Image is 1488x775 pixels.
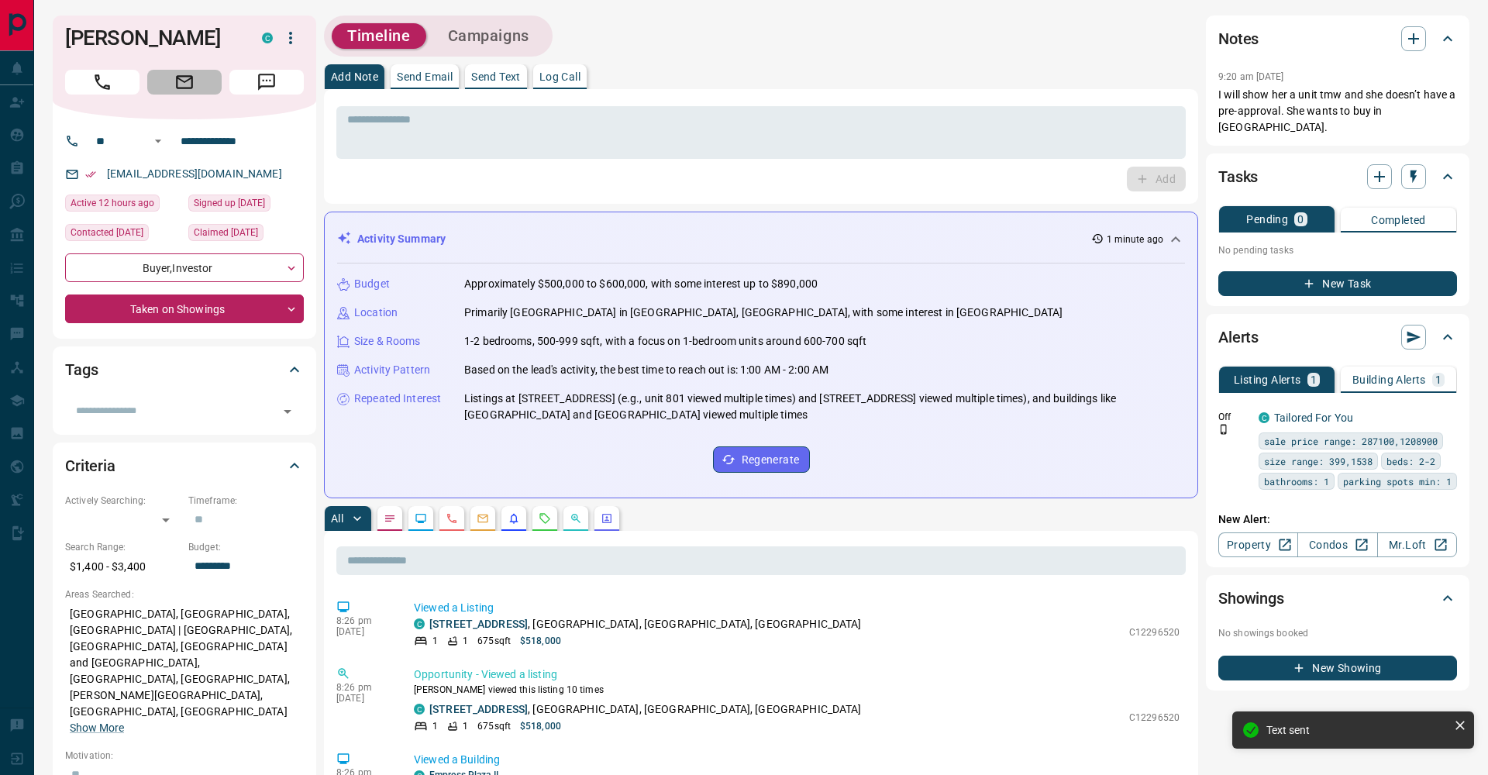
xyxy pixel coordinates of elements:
[229,70,304,95] span: Message
[464,276,818,292] p: Approximately $500,000 to $600,000, with some interest up to $890,000
[65,357,98,382] h2: Tags
[471,71,521,82] p: Send Text
[1264,433,1438,449] span: sale price range: 287100,1208900
[147,70,222,95] span: Email
[65,601,304,741] p: [GEOGRAPHIC_DATA], [GEOGRAPHIC_DATA], [GEOGRAPHIC_DATA] | [GEOGRAPHIC_DATA], [GEOGRAPHIC_DATA], [...
[336,615,391,626] p: 8:26 pm
[1107,232,1163,246] p: 1 minute ago
[384,512,396,525] svg: Notes
[1218,410,1249,424] p: Off
[65,26,239,50] h1: [PERSON_NAME]
[70,720,124,736] button: Show More
[432,23,545,49] button: Campaigns
[354,333,421,350] p: Size & Rooms
[1259,412,1269,423] div: condos.ca
[1218,87,1457,136] p: I will show her a unit tmw and she doesn’t have a pre-approval. She wants to buy in [GEOGRAPHIC_D...
[194,195,265,211] span: Signed up [DATE]
[477,634,511,648] p: 675 sqft
[464,333,866,350] p: 1-2 bedrooms, 500-999 sqft, with a focus on 1-bedroom units around 600-700 sqft
[539,512,551,525] svg: Requests
[1218,20,1457,57] div: Notes
[1311,374,1317,385] p: 1
[432,719,438,733] p: 1
[1266,724,1448,736] div: Text sent
[1234,374,1301,385] p: Listing Alerts
[277,401,298,422] button: Open
[332,23,426,49] button: Timeline
[414,704,425,715] div: condos.ca
[336,682,391,693] p: 8:26 pm
[1274,412,1353,424] a: Tailored For You
[464,362,828,378] p: Based on the lead's activity, the best time to reach out is: 1:00 AM - 2:00 AM
[188,540,304,554] p: Budget:
[1377,532,1457,557] a: Mr.Loft
[1218,271,1457,296] button: New Task
[1218,580,1457,617] div: Showings
[414,752,1180,768] p: Viewed a Building
[1218,424,1229,435] svg: Push Notification Only
[65,224,181,246] div: Wed Sep 10 2025
[432,634,438,648] p: 1
[1386,453,1435,469] span: beds: 2-2
[1218,656,1457,680] button: New Showing
[446,512,458,525] svg: Calls
[65,253,304,282] div: Buyer , Investor
[65,447,304,484] div: Criteria
[1297,214,1304,225] p: 0
[331,513,343,524] p: All
[1246,214,1288,225] p: Pending
[1218,532,1298,557] a: Property
[65,453,115,478] h2: Criteria
[1371,215,1426,226] p: Completed
[65,70,139,95] span: Call
[1218,239,1457,262] p: No pending tasks
[354,362,430,378] p: Activity Pattern
[397,71,453,82] p: Send Email
[415,512,427,525] svg: Lead Browsing Activity
[463,719,468,733] p: 1
[1264,453,1373,469] span: size range: 399,1538
[429,618,528,630] a: [STREET_ADDRESS]
[65,351,304,388] div: Tags
[539,71,580,82] p: Log Call
[508,512,520,525] svg: Listing Alerts
[1343,474,1452,489] span: parking spots min: 1
[65,494,181,508] p: Actively Searching:
[1129,625,1180,639] p: C12296520
[520,719,561,733] p: $518,000
[414,600,1180,616] p: Viewed a Listing
[477,512,489,525] svg: Emails
[357,231,446,247] p: Activity Summary
[107,167,282,180] a: [EMAIL_ADDRESS][DOMAIN_NAME]
[354,276,390,292] p: Budget
[570,512,582,525] svg: Opportunities
[1264,474,1329,489] span: bathrooms: 1
[713,446,810,473] button: Regenerate
[65,587,304,601] p: Areas Searched:
[65,554,181,580] p: $1,400 - $3,400
[429,616,862,632] p: , [GEOGRAPHIC_DATA], [GEOGRAPHIC_DATA], [GEOGRAPHIC_DATA]
[464,391,1185,423] p: Listings at [STREET_ADDRESS] (e.g., unit 801 viewed multiple times) and [STREET_ADDRESS] viewed m...
[1218,71,1284,82] p: 9:20 am [DATE]
[477,719,511,733] p: 675 sqft
[463,634,468,648] p: 1
[1435,374,1441,385] p: 1
[1218,164,1258,189] h2: Tasks
[1129,711,1180,725] p: C12296520
[1352,374,1426,385] p: Building Alerts
[71,195,154,211] span: Active 12 hours ago
[429,701,862,718] p: , [GEOGRAPHIC_DATA], [GEOGRAPHIC_DATA], [GEOGRAPHIC_DATA]
[1218,325,1259,350] h2: Alerts
[429,703,528,715] a: [STREET_ADDRESS]
[65,195,181,216] div: Sun Sep 14 2025
[331,71,378,82] p: Add Note
[262,33,273,43] div: condos.ca
[414,683,1180,697] p: [PERSON_NAME] viewed this listing 10 times
[188,195,304,216] div: Tue Apr 03 2018
[71,225,143,240] span: Contacted [DATE]
[336,693,391,704] p: [DATE]
[149,132,167,150] button: Open
[1218,586,1284,611] h2: Showings
[1218,626,1457,640] p: No showings booked
[601,512,613,525] svg: Agent Actions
